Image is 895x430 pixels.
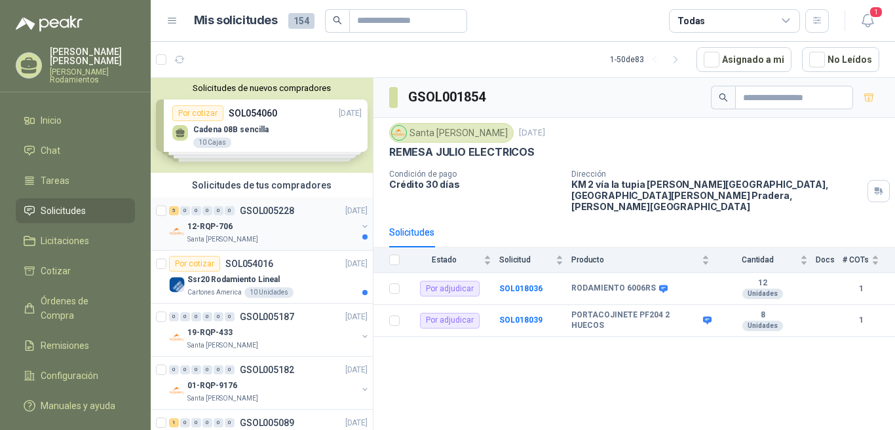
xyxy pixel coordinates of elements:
a: Remisiones [16,333,135,358]
span: search [719,93,728,102]
div: Por cotizar [169,256,220,272]
div: 0 [191,418,201,427]
div: 0 [214,312,223,321]
p: Condición de pago [389,170,561,179]
span: Producto [571,255,699,264]
img: Company Logo [169,330,185,346]
div: Santa [PERSON_NAME] [389,123,514,143]
div: Solicitudes de nuevos compradoresPor cotizarSOL054060[DATE] Cadena 08B sencilla10 CajasPor cotiza... [151,78,373,173]
div: 10 Unidades [244,287,294,298]
a: SOL018039 [499,315,543,325]
span: search [333,16,342,25]
span: Solicitudes [41,204,86,218]
div: 5 [169,206,179,215]
th: Docs [816,247,843,273]
div: Todas [677,14,705,28]
p: SOL054016 [225,259,273,268]
button: Solicitudes de nuevos compradores [156,83,368,93]
p: GSOL005089 [240,418,294,427]
th: Cantidad [717,247,816,273]
p: 19-RQP-433 [187,327,233,339]
div: 1 [169,418,179,427]
span: Estado [408,255,481,264]
div: 0 [169,312,179,321]
span: Órdenes de Compra [41,294,123,323]
p: [DATE] [345,364,368,376]
th: Estado [408,247,499,273]
h3: GSOL001854 [408,87,487,107]
span: Inicio [41,113,62,128]
a: Solicitudes [16,198,135,223]
img: Logo peakr [16,16,83,31]
p: GSOL005228 [240,206,294,215]
p: [PERSON_NAME] [PERSON_NAME] [50,47,135,65]
b: 1 [843,314,879,327]
div: 0 [202,365,212,374]
div: 0 [202,206,212,215]
div: Unidades [742,321,783,331]
div: 0 [225,206,235,215]
div: 0 [191,206,201,215]
p: [DATE] [345,311,368,323]
div: 0 [214,206,223,215]
div: 1 - 50 de 83 [610,49,686,70]
p: [DATE] [519,127,545,139]
div: 0 [214,418,223,427]
b: PORTACOJINETE PF204 2 HUECOS [571,310,700,331]
p: GSOL005182 [240,365,294,374]
a: Manuales y ayuda [16,393,135,418]
div: 0 [225,365,235,374]
img: Company Logo [392,126,406,140]
a: Chat [16,138,135,163]
button: 1 [856,9,879,33]
div: 0 [180,206,190,215]
b: 1 [843,283,879,295]
a: 0 0 0 0 0 0 GSOL005182[DATE] Company Logo01-RQP-9176Santa [PERSON_NAME] [169,362,370,404]
th: # COTs [843,247,895,273]
div: 0 [225,418,235,427]
div: Por adjudicar [420,281,480,296]
a: 5 0 0 0 0 0 GSOL005228[DATE] Company Logo12-RQP-706Santa [PERSON_NAME] [169,203,370,245]
div: 0 [169,365,179,374]
p: KM 2 vía la tupia [PERSON_NAME][GEOGRAPHIC_DATA], [GEOGRAPHIC_DATA][PERSON_NAME] Pradera , [PERSO... [571,179,862,212]
div: 0 [180,312,190,321]
div: Por adjudicar [420,313,480,329]
a: Inicio [16,108,135,133]
a: SOL018036 [499,284,543,293]
th: Producto [571,247,717,273]
div: Solicitudes [389,225,434,240]
span: Configuración [41,368,98,383]
img: Company Logo [169,383,185,399]
div: 0 [191,365,201,374]
a: Configuración [16,363,135,388]
div: 0 [202,418,212,427]
p: 12-RQP-706 [187,221,233,233]
span: Manuales y ayuda [41,399,115,413]
span: Licitaciones [41,234,89,248]
div: 0 [180,418,190,427]
span: Solicitud [499,255,553,264]
b: 8 [717,310,808,321]
p: [DATE] [345,205,368,217]
img: Company Logo [169,224,185,240]
h1: Mis solicitudes [194,11,278,30]
b: 12 [717,278,808,289]
p: [PERSON_NAME] Rodamientos [50,68,135,84]
button: No Leídos [802,47,879,72]
p: Santa [PERSON_NAME] [187,340,258,351]
span: 1 [869,6,883,18]
div: 0 [225,312,235,321]
p: 01-RQP-9176 [187,380,237,392]
p: REMESA JULIO ELECTRICOS [389,145,535,159]
a: Por cotizarSOL054016[DATE] Company LogoSsr20 Rodamiento LinealCartones America10 Unidades [151,251,373,304]
th: Solicitud [499,247,571,273]
span: Cotizar [41,264,71,278]
div: Unidades [742,289,783,299]
p: Crédito 30 días [389,179,561,190]
span: # COTs [843,255,869,264]
p: Cartones America [187,287,242,298]
b: RODAMIENTO 6006RS [571,283,656,294]
span: Tareas [41,173,69,188]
